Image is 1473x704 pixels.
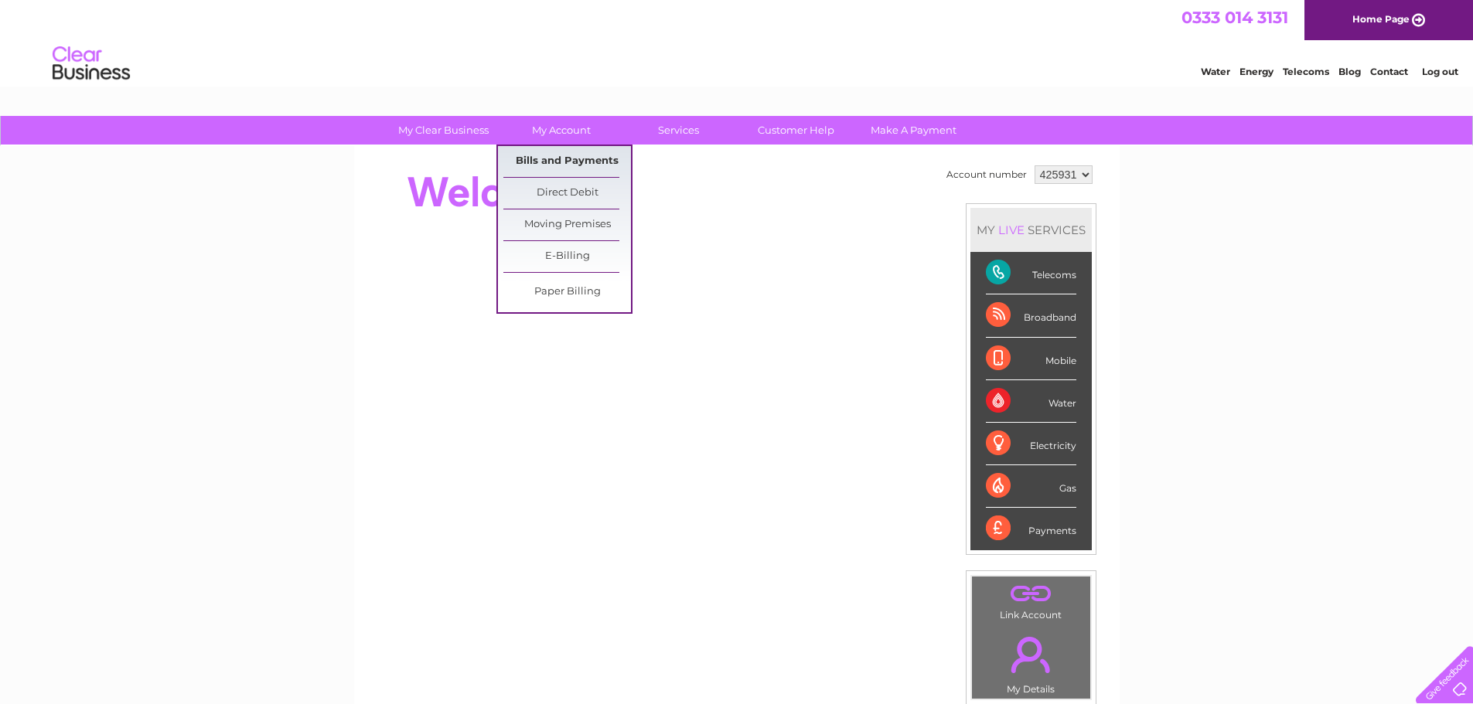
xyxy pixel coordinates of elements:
[986,380,1076,423] div: Water
[1283,66,1329,77] a: Telecoms
[503,241,631,272] a: E-Billing
[850,116,977,145] a: Make A Payment
[380,116,507,145] a: My Clear Business
[497,116,625,145] a: My Account
[986,508,1076,549] div: Payments
[986,252,1076,294] div: Telecoms
[995,223,1028,237] div: LIVE
[986,465,1076,508] div: Gas
[503,277,631,308] a: Paper Billing
[1181,8,1288,27] a: 0333 014 3131
[615,116,742,145] a: Services
[1201,66,1230,77] a: Water
[503,146,631,177] a: Bills and Payments
[971,576,1091,624] td: Link Account
[976,580,1086,607] a: .
[970,208,1092,252] div: MY SERVICES
[1239,66,1274,77] a: Energy
[971,624,1091,699] td: My Details
[372,9,1103,75] div: Clear Business is a trading name of Verastar Limited (registered in [GEOGRAPHIC_DATA] No. 3667643...
[732,116,860,145] a: Customer Help
[1370,66,1408,77] a: Contact
[503,178,631,209] a: Direct Debit
[1422,66,1458,77] a: Log out
[986,423,1076,465] div: Electricity
[943,162,1031,188] td: Account number
[1338,66,1361,77] a: Blog
[976,627,1086,682] a: .
[986,338,1076,380] div: Mobile
[503,209,631,240] a: Moving Premises
[52,40,131,87] img: logo.png
[986,294,1076,337] div: Broadband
